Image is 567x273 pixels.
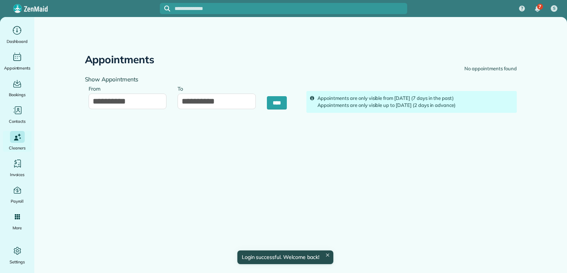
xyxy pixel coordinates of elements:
[10,171,25,178] span: Invoices
[3,184,31,205] a: Payroll
[3,51,31,72] a: Appointments
[3,104,31,125] a: Contacts
[317,102,513,109] div: Appointments are only visible up to [DATE] (2 days in advance)
[4,64,31,72] span: Appointments
[3,158,31,178] a: Invoices
[464,65,516,73] div: No appointments found
[85,54,155,65] h2: Appointments
[3,78,31,98] a: Bookings
[9,118,25,125] span: Contacts
[89,81,104,95] label: From
[164,6,170,11] svg: Focus search
[3,131,31,152] a: Cleaners
[530,1,545,17] div: 7 unread notifications
[539,4,541,10] span: 7
[13,224,22,232] span: More
[178,81,187,95] label: To
[553,6,556,11] span: S
[3,24,31,45] a: Dashboard
[160,6,170,11] button: Focus search
[3,245,31,266] a: Settings
[317,95,513,102] div: Appointments are only visible from [DATE] (7 days in the past)
[9,91,26,98] span: Bookings
[11,198,24,205] span: Payroll
[7,38,28,45] span: Dashboard
[10,258,25,266] span: Settings
[237,250,333,264] div: Login successful. Welcome back!
[9,144,25,152] span: Cleaners
[85,76,295,82] h4: Show Appointments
